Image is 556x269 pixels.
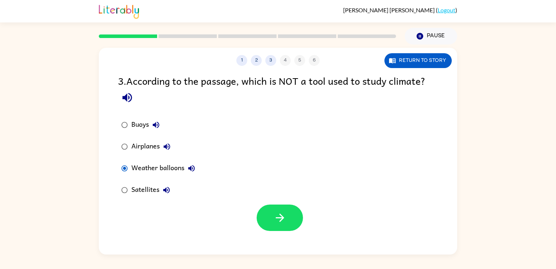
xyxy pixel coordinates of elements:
[160,139,174,154] button: Airplanes
[184,161,199,176] button: Weather balloons
[343,7,436,13] span: [PERSON_NAME] [PERSON_NAME]
[131,183,174,197] div: Satellites
[384,53,452,68] button: Return to story
[118,73,438,107] div: 3 . According to the passage, which is NOT a tool used to study climate?
[131,161,199,176] div: Weather balloons
[131,139,174,154] div: Airplanes
[343,7,457,13] div: ( )
[236,55,247,66] button: 1
[438,7,455,13] a: Logout
[99,3,139,19] img: Literably
[159,183,174,197] button: Satellites
[405,28,457,45] button: Pause
[149,118,163,132] button: Buoys
[251,55,262,66] button: 2
[265,55,276,66] button: 3
[131,118,163,132] div: Buoys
